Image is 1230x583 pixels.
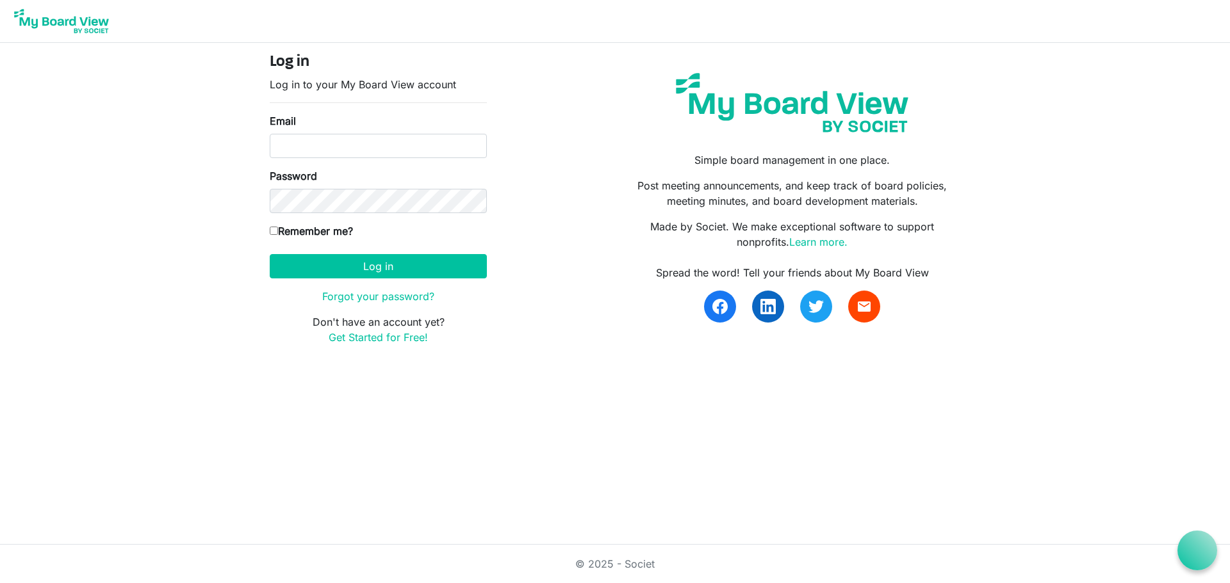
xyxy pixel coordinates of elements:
h4: Log in [270,53,487,72]
p: Simple board management in one place. [625,152,960,168]
p: Don't have an account yet? [270,314,487,345]
a: email [848,291,880,323]
a: Forgot your password? [322,290,434,303]
p: Post meeting announcements, and keep track of board policies, meeting minutes, and board developm... [625,178,960,209]
button: Log in [270,254,487,278]
label: Email [270,113,296,129]
img: my-board-view-societ.svg [666,63,918,142]
input: Remember me? [270,227,278,235]
a: © 2025 - Societ [575,557,655,570]
img: My Board View Logo [10,5,113,37]
a: Get Started for Free! [329,331,428,344]
div: Spread the word! Tell your friends about My Board View [625,265,960,280]
label: Password [270,168,317,184]
p: Made by Societ. We make exceptional software to support nonprofits. [625,219,960,250]
span: email [857,299,872,314]
img: linkedin.svg [760,299,776,314]
img: twitter.svg [808,299,824,314]
p: Log in to your My Board View account [270,77,487,92]
a: Learn more. [789,236,848,248]
label: Remember me? [270,223,353,239]
img: facebook.svg [712,299,728,314]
